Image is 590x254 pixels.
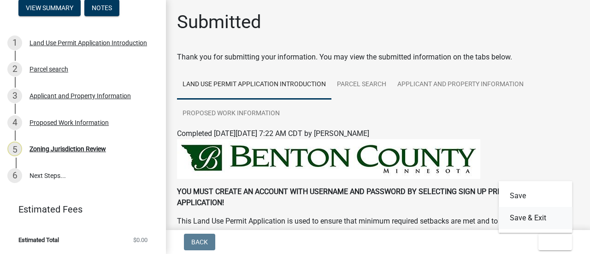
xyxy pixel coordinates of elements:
[29,93,131,99] div: Applicant and Property Information
[7,142,22,156] div: 5
[177,52,579,63] div: Thank you for submitting your information. You may view the submitted information on the tabs below.
[29,119,109,126] div: Proposed Work Information
[499,207,572,229] button: Save & Exit
[133,237,147,243] span: $0.00
[29,66,68,72] div: Parcel search
[29,40,147,46] div: Land Use Permit Application Introduction
[177,11,261,33] h1: Submitted
[7,35,22,50] div: 1
[499,181,572,233] div: Exit
[392,70,529,100] a: Applicant and Property Information
[7,89,22,103] div: 3
[546,238,559,246] span: Exit
[84,5,119,12] wm-modal-confirm: Notes
[499,185,572,207] button: Save
[7,62,22,77] div: 2
[7,168,22,183] div: 6
[538,234,572,250] button: Exit
[177,139,480,179] img: BENTON_HEADER_6a8b96a6-b3ba-419c-b71a-ca67a580911a.jfif
[18,5,81,12] wm-modal-confirm: Summary
[7,115,22,130] div: 4
[18,237,59,243] span: Estimated Total
[331,70,392,100] a: Parcel search
[29,146,106,152] div: Zoning Jurisdiction Review
[191,238,208,246] span: Back
[177,187,568,207] strong: YOU MUST CREATE AN ACCOUNT WITH USERNAME AND PASSWORD BY SELECTING SIGN UP PRIOR TO STARTING AN A...
[177,129,369,138] span: Completed [DATE][DATE] 7:22 AM CDT by [PERSON_NAME]
[184,234,215,250] button: Back
[177,70,331,100] a: Land Use Permit Application Introduction
[7,200,151,219] a: Estimated Fees
[177,99,285,129] a: Proposed Work Information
